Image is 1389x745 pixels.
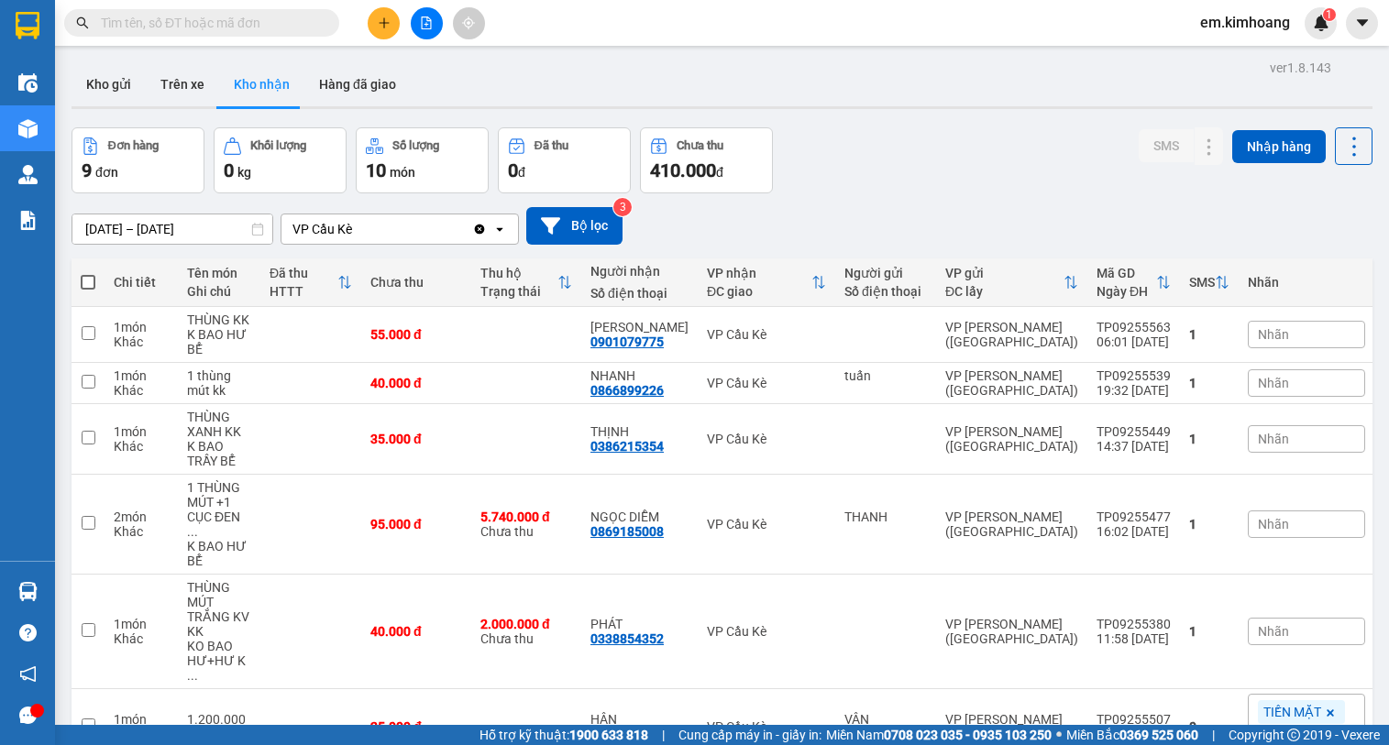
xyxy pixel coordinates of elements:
span: 10 [366,159,386,181]
strong: 1900 633 818 [569,728,648,742]
div: Chưa thu [677,139,723,152]
div: 1 món [114,368,169,383]
div: VP [PERSON_NAME] ([GEOGRAPHIC_DATA]) [945,617,1078,646]
div: PHÁT [590,617,689,631]
input: Select a date range. [72,214,272,244]
div: 55.000 đ [370,327,462,342]
span: plus [378,16,391,29]
span: đ [716,165,723,180]
span: copyright [1287,729,1300,741]
div: ĐC lấy [945,284,1064,299]
img: warehouse-icon [18,165,38,184]
div: tuấn [844,368,927,383]
button: aim [453,7,485,39]
div: 1 [1189,376,1229,390]
strong: 0369 525 060 [1119,728,1198,742]
div: VP Cầu Kè [292,220,352,238]
div: VP [PERSON_NAME] ([GEOGRAPHIC_DATA]) [945,712,1078,741]
div: Số điện thoại [844,284,927,299]
svg: Clear value [472,222,487,236]
div: Chưa thu [480,509,572,539]
div: ĐC giao [707,284,811,299]
div: VP gửi [945,266,1064,280]
div: HÂN [590,712,689,727]
span: 410.000 [650,159,716,181]
div: TP09255477 [1097,509,1171,524]
div: 11:58 [DATE] [1097,631,1171,646]
div: VP Cầu Kè [707,624,826,639]
span: em.kimhoang [1185,11,1305,34]
div: Đã thu [535,139,568,152]
svg: open [492,222,507,236]
div: Khác [114,631,169,646]
div: K BAO TRẦY BỂ [187,439,251,468]
div: 14:37 [DATE] [1097,439,1171,454]
div: VP Cầu Kè [707,719,826,734]
div: Người gửi [844,266,927,280]
div: TP09255539 [1097,368,1171,383]
div: 0866899226 [590,383,664,398]
div: 2 món [114,509,169,524]
span: search [76,16,89,29]
div: Chưa thu [480,617,572,646]
span: | [662,725,665,745]
span: đơn [95,165,118,180]
img: warehouse-icon [18,73,38,93]
sup: 1 [1323,8,1336,21]
div: 1 món [114,712,169,727]
div: VP Cầu Kè [707,327,826,342]
span: question-circle [19,624,37,641]
div: 5.740.000 đ [480,509,572,524]
span: ... [187,524,198,539]
div: Khác [114,383,169,398]
span: ... [187,668,198,683]
span: TIỀN MẶT [1263,704,1321,720]
span: món [390,165,415,180]
div: 1.200.000 TSL-50248 [187,712,251,741]
img: warehouse-icon [18,119,38,138]
div: Khác [114,334,169,349]
div: TP09255507 [1097,712,1171,727]
div: THANH [844,509,927,524]
div: 19:32 [DATE] [1097,383,1171,398]
div: 1 [1189,432,1229,446]
div: 1 [1189,517,1229,531]
div: 0338854352 [590,631,664,646]
div: 25.000 đ [370,719,462,734]
div: VP [PERSON_NAME] ([GEOGRAPHIC_DATA]) [945,509,1078,539]
th: Toggle SortBy [1087,258,1180,307]
span: Nhãn [1258,624,1289,639]
div: huỳnh ngân [590,320,689,334]
th: Toggle SortBy [1180,258,1239,307]
div: 1 món [114,320,169,334]
div: 0 [1189,719,1229,734]
div: THÙNG MÚT TRẮNG KV KK [187,580,251,639]
div: VP [PERSON_NAME] ([GEOGRAPHIC_DATA]) [945,424,1078,454]
span: Miền Bắc [1066,725,1198,745]
span: Cung cấp máy in - giấy in: [678,725,821,745]
img: solution-icon [18,211,38,230]
div: Số điện thoại [590,286,689,301]
span: notification [19,665,37,683]
div: Khác [114,439,169,454]
div: Số lượng [392,139,439,152]
div: NHANH [590,368,689,383]
button: Số lượng10món [356,127,489,193]
button: Nhập hàng [1232,130,1326,163]
button: Chưa thu410.000đ [640,127,773,193]
div: THÙNG KK [187,312,251,327]
button: Bộ lọc [526,207,623,245]
div: 1 [1189,327,1229,342]
input: Selected VP Cầu Kè. [354,220,356,238]
input: Tìm tên, số ĐT hoặc mã đơn [101,13,317,33]
img: warehouse-icon [18,582,38,601]
button: Trên xe [146,62,219,106]
div: Chi tiết [114,275,169,290]
div: VP [PERSON_NAME] ([GEOGRAPHIC_DATA]) [945,368,1078,398]
div: Tên món [187,266,251,280]
div: HTTT [270,284,337,299]
div: K BAO HƯ BỂ [187,327,251,356]
div: 40.000 đ [370,376,462,390]
div: 40.000 đ [370,624,462,639]
div: Chưa thu [370,275,462,290]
